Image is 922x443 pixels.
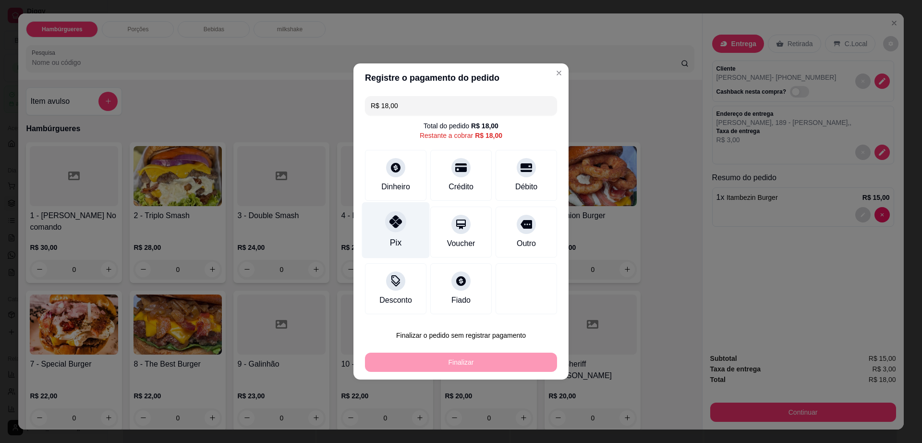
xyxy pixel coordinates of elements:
button: Finalizar o pedido sem registrar pagamento [365,326,557,345]
input: Ex.: hambúrguer de cordeiro [371,96,551,115]
div: Voucher [447,238,475,249]
div: Fiado [451,295,471,306]
div: Dinheiro [381,181,410,193]
div: Total do pedido [424,121,498,131]
button: Close [551,65,567,81]
div: Desconto [379,295,412,306]
div: Pix [390,236,401,249]
div: Outro [517,238,536,249]
header: Registre o pagamento do pedido [353,63,569,92]
div: Débito [515,181,537,193]
div: Crédito [449,181,473,193]
div: R$ 18,00 [475,131,502,140]
div: R$ 18,00 [471,121,498,131]
div: Restante a cobrar [420,131,502,140]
